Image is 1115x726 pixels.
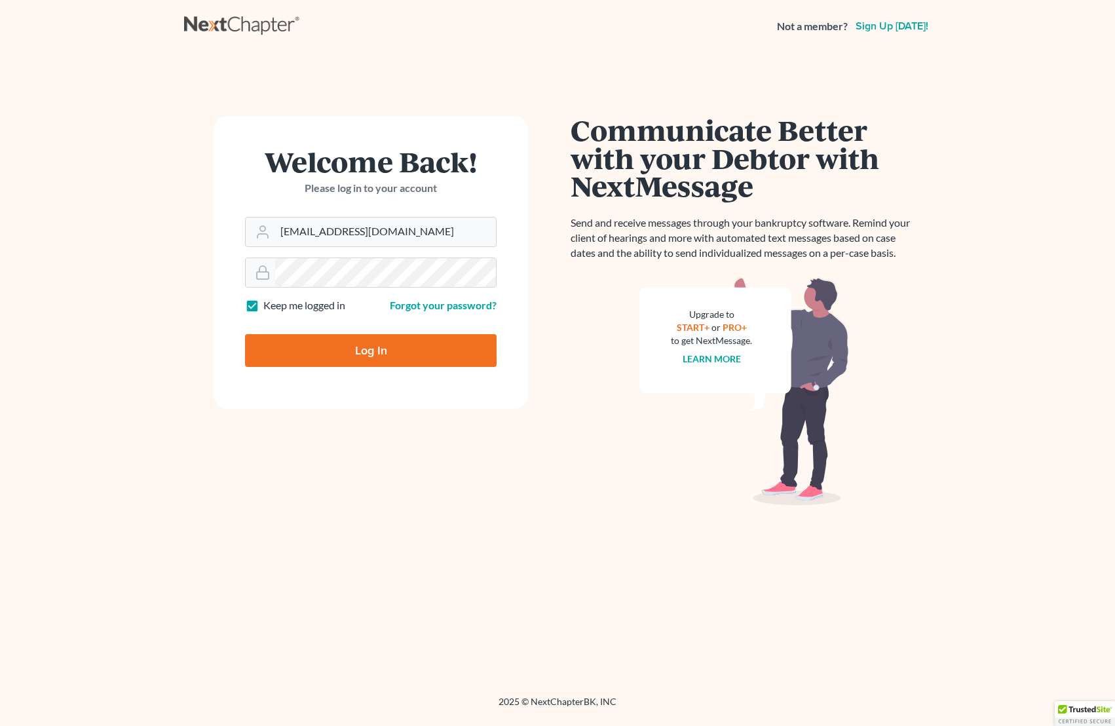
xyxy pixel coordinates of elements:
[723,322,747,333] a: PRO+
[777,19,848,34] strong: Not a member?
[671,334,752,347] div: to get NextMessage.
[390,299,497,311] a: Forgot your password?
[671,308,752,321] div: Upgrade to
[639,277,849,506] img: nextmessage_bg-59042aed3d76b12b5cd301f8e5b87938c9018125f34e5fa2b7a6b67550977c72.svg
[245,147,497,176] h1: Welcome Back!
[683,353,741,364] a: Learn more
[263,298,345,313] label: Keep me logged in
[571,216,918,261] p: Send and receive messages through your bankruptcy software. Remind your client of hearings and mo...
[711,322,721,333] span: or
[853,21,931,31] a: Sign up [DATE]!
[677,322,709,333] a: START+
[184,695,931,719] div: 2025 © NextChapterBK, INC
[1055,701,1115,726] div: TrustedSite Certified
[245,334,497,367] input: Log In
[571,116,918,200] h1: Communicate Better with your Debtor with NextMessage
[245,181,497,196] p: Please log in to your account
[275,218,496,246] input: Email Address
